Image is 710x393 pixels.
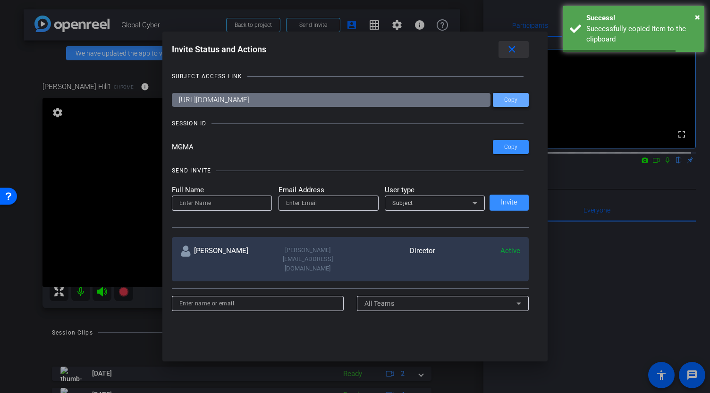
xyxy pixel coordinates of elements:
[179,298,337,309] input: Enter name or email
[350,246,435,273] div: Director
[172,72,529,81] openreel-title-line: SUBJECT ACCESS LINK
[364,300,395,307] span: All Teams
[504,97,517,104] span: Copy
[695,11,700,23] span: ×
[172,166,211,175] div: SEND INVITE
[392,200,413,206] span: Subject
[286,197,371,209] input: Enter Email
[172,166,529,175] openreel-title-line: SEND INVITE
[172,185,272,196] mat-label: Full Name
[695,10,700,24] button: Close
[493,93,529,107] button: Copy
[172,72,242,81] div: SUBJECT ACCESS LINK
[493,140,529,154] button: Copy
[172,119,206,128] div: SESSION ID
[180,246,265,273] div: [PERSON_NAME]
[172,41,529,58] div: Invite Status and Actions
[385,185,485,196] mat-label: User type
[586,24,697,45] div: Successfully copied item to the clipboard
[172,119,529,128] openreel-title-line: SESSION ID
[279,185,379,196] mat-label: Email Address
[179,197,264,209] input: Enter Name
[586,13,697,24] div: Success!
[265,246,350,273] div: [PERSON_NAME][EMAIL_ADDRESS][DOMAIN_NAME]
[500,246,520,255] span: Active
[504,144,517,151] span: Copy
[506,44,518,56] mat-icon: close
